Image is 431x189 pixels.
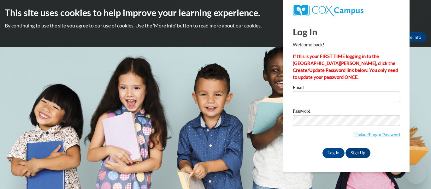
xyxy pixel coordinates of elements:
p: By continuing to use the site you agree to our use of cookies. Use the ‘More info’ button to read... [5,22,426,29]
strong: If this is your FIRST TIME logging in to the [GEOGRAPHIC_DATA][PERSON_NAME], click the Create/Upd... [293,54,398,80]
iframe: Button to launch messaging window [406,164,426,184]
p: Welcome back! [293,41,400,48]
label: Email [293,85,400,92]
input: Log In [322,148,345,158]
a: COX Campus [293,5,400,16]
label: Password [293,109,400,115]
a: Sign Up [345,148,370,158]
h1: Log In [293,25,400,38]
a: Update/Forgot Password [354,132,400,137]
h2: This site uses cookies to help improve your learning experience. [5,6,426,19]
a: More Info [397,32,426,42]
img: COX Campus [293,5,363,16]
